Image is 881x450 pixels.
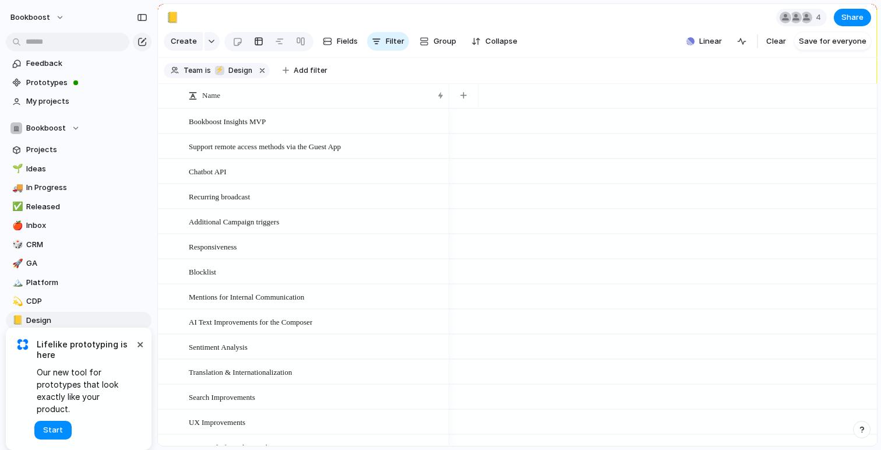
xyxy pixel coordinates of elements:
[6,236,151,254] a: 🎲CRM
[228,65,252,76] span: Design
[467,32,522,51] button: Collapse
[215,66,224,75] div: ⚡
[6,160,151,178] a: 🌱Ideas
[189,114,266,128] span: Bookboost Insights MVP
[189,164,227,178] span: Chatbot API
[189,340,248,353] span: Sentiment Analysis
[699,36,722,47] span: Linear
[164,32,203,51] button: Create
[202,90,220,101] span: Name
[6,74,151,92] a: Prototypes
[205,65,211,76] span: is
[12,219,20,233] div: 🍎
[163,8,182,27] button: 📒
[26,58,147,69] span: Feedback
[26,277,147,289] span: Platform
[10,163,22,175] button: 🌱
[203,64,213,77] button: is
[682,33,727,50] button: Linear
[10,220,22,231] button: 🍎
[414,32,462,51] button: Group
[841,12,864,23] span: Share
[189,215,279,228] span: Additional Campaign triggers
[434,36,456,47] span: Group
[6,179,151,196] a: 🚚In Progress
[6,217,151,234] div: 🍎Inbox
[189,265,216,278] span: Blocklist
[166,9,179,25] div: 📒
[10,258,22,269] button: 🚀
[189,240,237,253] span: Responsiveness
[6,312,151,329] a: 📒Design
[276,62,334,79] button: Add filter
[26,96,147,107] span: My projects
[337,36,358,47] span: Fields
[26,122,66,134] span: Bookboost
[133,337,147,351] button: Dismiss
[294,65,327,76] span: Add filter
[37,366,134,415] span: Our new tool for prototypes that look exactly like your product.
[12,257,20,270] div: 🚀
[37,339,134,360] span: Lifelike prototyping is here
[26,315,147,326] span: Design
[5,8,71,27] button: bookboost
[189,415,245,428] span: UX Improvements
[386,36,404,47] span: Filter
[12,200,20,213] div: ✅
[26,239,147,251] span: CRM
[799,36,866,47] span: Save for everyone
[12,162,20,175] div: 🌱
[26,258,147,269] span: GA
[26,144,147,156] span: Projects
[6,119,151,137] button: Bookboost
[6,55,151,72] a: Feedback
[43,424,63,436] span: Start
[10,296,22,307] button: 💫
[12,314,20,327] div: 📒
[6,93,151,110] a: My projects
[189,290,304,303] span: Mentions for Internal Communication
[26,77,147,89] span: Prototypes
[10,239,22,251] button: 🎲
[6,141,151,159] a: Projects
[10,12,50,23] span: bookboost
[6,255,151,272] a: 🚀GA
[6,274,151,291] a: 🏔️Platform
[816,12,824,23] span: 4
[26,163,147,175] span: Ideas
[485,36,517,47] span: Collapse
[189,315,312,328] span: AI Text Improvements for the Composer
[26,201,147,213] span: Released
[26,296,147,307] span: CDP
[10,277,22,289] button: 🏔️
[10,315,22,326] button: 📒
[12,295,20,308] div: 💫
[12,238,20,251] div: 🎲
[26,182,147,194] span: In Progress
[189,365,292,378] span: Translation & Internationalization
[12,276,20,289] div: 🏔️
[318,32,362,51] button: Fields
[762,32,791,51] button: Clear
[184,65,203,76] span: Team
[6,293,151,310] a: 💫CDP
[12,181,20,195] div: 🚚
[189,390,255,403] span: Search Improvements
[189,189,250,203] span: Recurring broadcast
[212,64,255,77] button: ⚡Design
[189,139,341,153] span: Support remote access methods via the Guest App
[766,36,786,47] span: Clear
[834,9,871,26] button: Share
[10,201,22,213] button: ✅
[794,32,871,51] button: Save for everyone
[6,198,151,216] a: ✅Released
[10,182,22,194] button: 🚚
